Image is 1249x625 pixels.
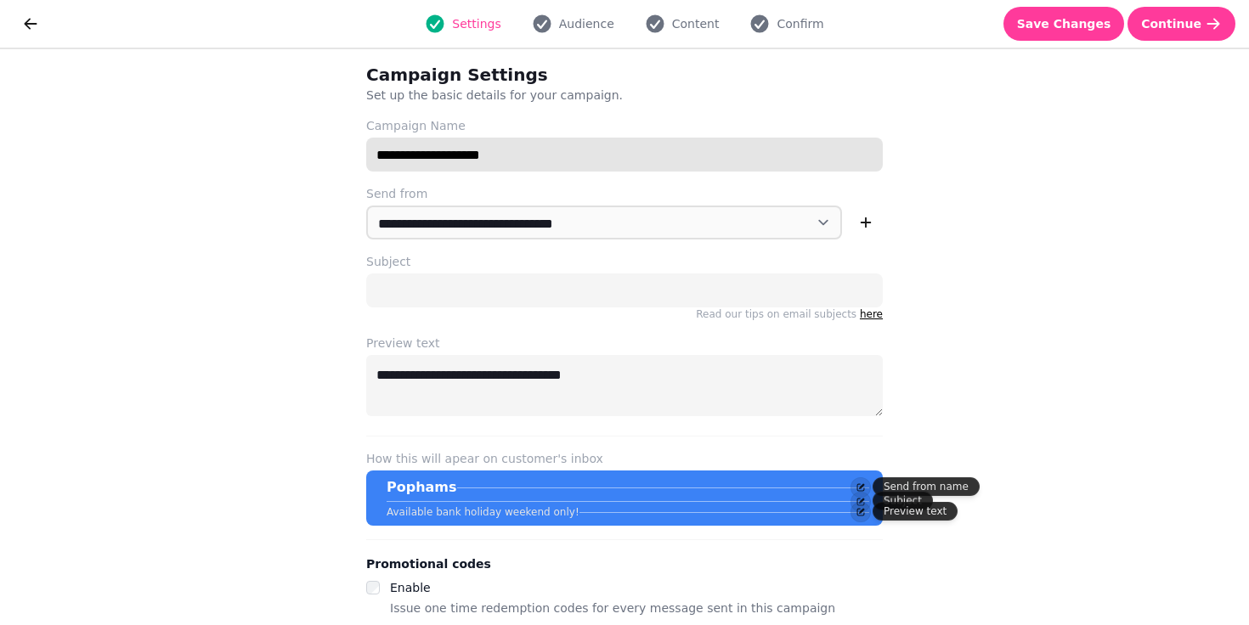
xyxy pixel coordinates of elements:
[366,185,883,202] label: Send from
[14,7,48,41] button: go back
[366,335,883,352] label: Preview text
[873,492,933,510] div: Subject
[1141,18,1201,30] span: Continue
[777,15,823,32] span: Confirm
[390,581,431,594] label: Enable
[1127,7,1235,41] button: Continue
[366,554,491,574] legend: Promotional codes
[366,63,692,87] h2: Campaign Settings
[366,307,883,321] p: Read our tips on email subjects
[387,477,457,498] p: Pophams
[366,87,801,104] p: Set up the basic details for your campaign.
[873,502,958,521] div: Preview text
[860,308,883,320] a: here
[559,15,614,32] span: Audience
[672,15,720,32] span: Content
[1003,7,1125,41] button: Save Changes
[387,505,579,519] p: Available bank holiday weekend only!
[366,450,883,467] label: How this will apear on customer's inbox
[1017,18,1111,30] span: Save Changes
[873,477,980,496] div: Send from name
[452,15,500,32] span: Settings
[366,253,883,270] label: Subject
[390,598,835,618] p: Issue one time redemption codes for every message sent in this campaign
[366,117,883,134] label: Campaign Name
